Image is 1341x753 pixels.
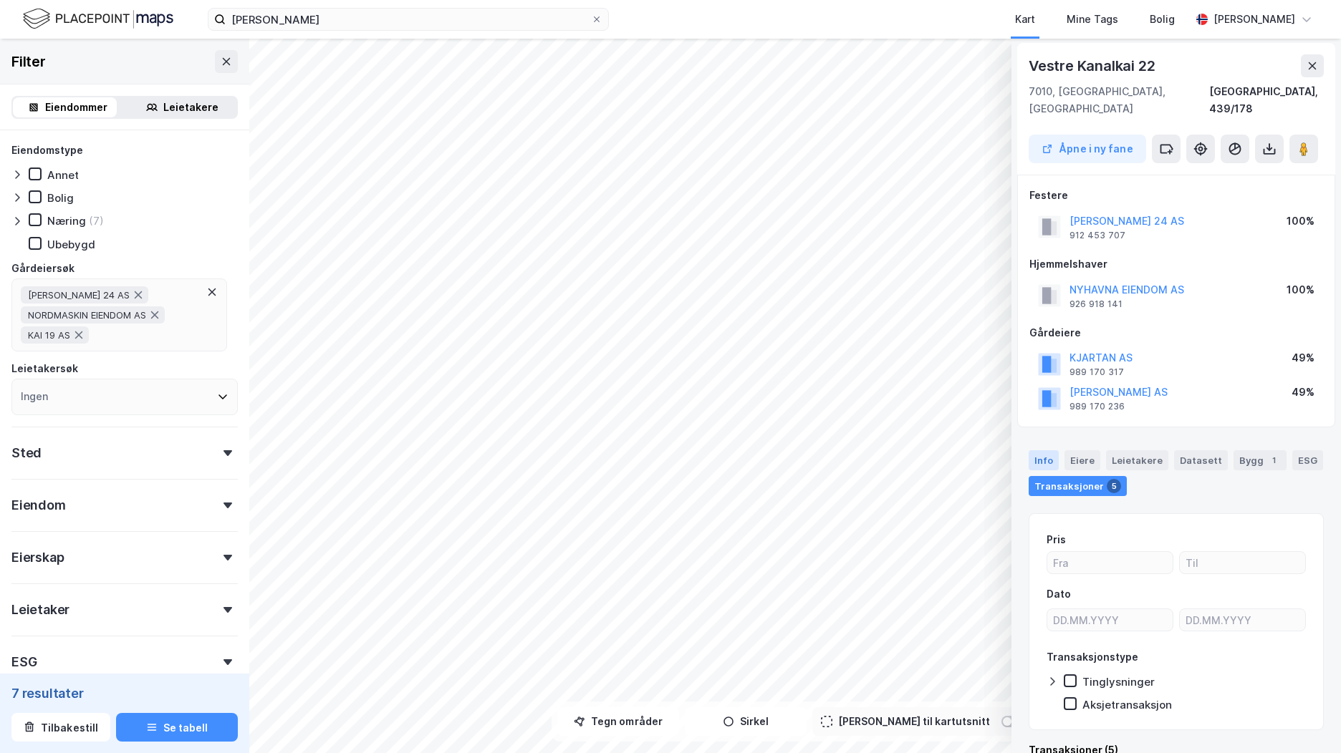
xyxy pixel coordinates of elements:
img: logo.f888ab2527a4732fd821a326f86c7f29.svg [23,6,173,31]
div: 49% [1292,384,1314,401]
div: (7) [89,214,104,228]
div: [PERSON_NAME] [1213,11,1295,28]
div: Eiere [1064,450,1100,470]
div: 100% [1287,281,1314,298]
div: Dato [1047,586,1071,603]
div: 49% [1292,349,1314,366]
div: Filter [11,50,46,73]
div: ESG [11,654,37,671]
div: Kontrollprogram for chat [1269,684,1341,753]
input: Til [1180,552,1305,573]
div: [PERSON_NAME] til kartutsnitt [838,713,990,730]
span: NORDMASKIN EIENDOM AS [28,309,146,321]
div: Sted [11,444,42,462]
div: Bolig [47,191,74,205]
div: 100% [1287,213,1314,230]
div: 7010, [GEOGRAPHIC_DATA], [GEOGRAPHIC_DATA] [1029,83,1209,117]
div: Leietakere [163,99,218,116]
div: Festere [1029,187,1323,204]
div: 7 resultater [11,684,238,701]
div: Bygg [1234,450,1287,470]
div: Info [1029,450,1059,470]
input: DD.MM.YYYY [1180,609,1305,631]
div: Eiendom [11,497,66,514]
div: Transaksjoner [1029,476,1127,496]
div: Ubebygd [47,238,95,251]
div: 5 [1107,479,1121,493]
div: Ingen [21,388,48,405]
button: Sirkel [685,707,807,736]
div: 989 170 236 [1070,401,1125,412]
button: Tegn områder [557,707,679,736]
iframe: Chat Widget [1269,684,1341,753]
div: Annet [47,168,79,182]
button: Åpne i ny fane [1029,135,1146,163]
div: Gårdeiere [1029,324,1323,341]
div: Vestre Kanalkai 22 [1029,54,1158,77]
span: KAI 19 AS [28,329,70,341]
div: Næring [47,214,86,228]
div: Leietakersøk [11,360,78,377]
div: Gårdeiersøk [11,260,74,277]
div: [GEOGRAPHIC_DATA], 439/178 [1209,83,1324,117]
input: DD.MM.YYYY [1047,609,1173,631]
button: Tilbakestill [11,713,110,742]
div: Hjemmelshaver [1029,256,1323,273]
div: Mine Tags [1067,11,1118,28]
div: Eiendomstype [11,142,83,159]
div: Eierskap [11,549,64,566]
div: Tinglysninger [1082,675,1155,689]
div: 926 918 141 [1070,298,1123,310]
span: [PERSON_NAME] 24 AS [28,289,130,301]
div: 912 453 707 [1070,230,1125,241]
div: Eiendommer [45,99,107,116]
div: 1 [1266,453,1281,467]
div: Leietaker [11,601,69,618]
div: Aksjetransaksjon [1082,698,1172,711]
div: Kart [1015,11,1035,28]
div: Transaksjonstype [1047,648,1138,666]
input: Søk på adresse, matrikkel, gårdeiere, leietakere eller personer [226,9,591,30]
div: Leietakere [1106,450,1168,470]
button: Se tabell [116,713,238,742]
div: Bolig [1150,11,1175,28]
div: 989 170 317 [1070,366,1124,378]
div: Pris [1047,531,1066,548]
div: ESG [1292,450,1323,470]
div: Datasett [1174,450,1228,470]
input: Fra [1047,552,1173,573]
